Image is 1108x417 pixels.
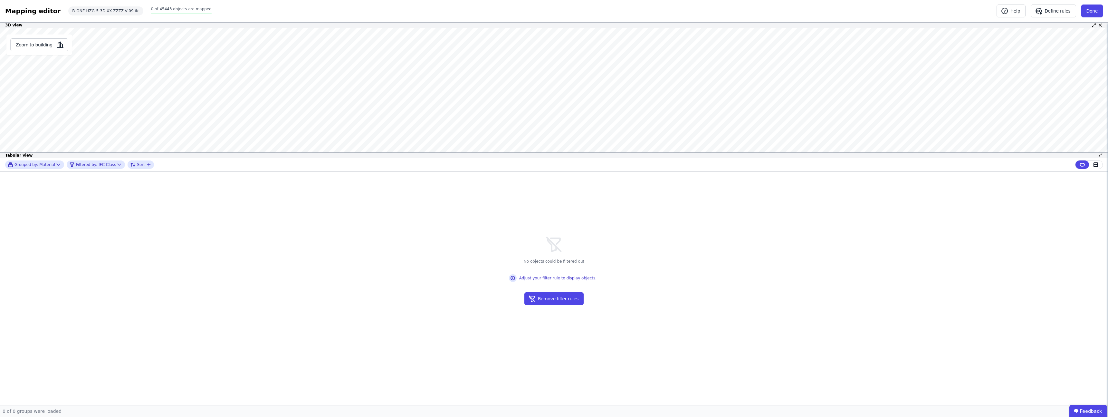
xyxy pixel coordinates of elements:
span: 3D view [5,23,23,28]
span: Tabular view [5,153,33,158]
button: Done [1081,5,1103,17]
button: Zoom to building [10,38,68,51]
span: Grouped by: [14,162,38,167]
button: Define rules [1031,5,1076,17]
div: Mapping editor [5,6,61,15]
span: Sort [137,162,145,167]
button: Help [997,5,1026,17]
div: Adjust your filter rule to display objects. [509,274,597,282]
button: Remove filter rules [524,292,584,305]
span: 0 of 45443 objects are mapped [151,7,212,11]
span: No objects could be filtered out [524,259,584,264]
button: Sort [130,161,151,169]
div: Material [8,162,55,168]
div: IFC Class [69,161,116,169]
div: B-ONE-HZG-5-3D-XX-ZZZZ-V-09.ifc [68,6,143,15]
span: Filtered by: [76,162,97,167]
